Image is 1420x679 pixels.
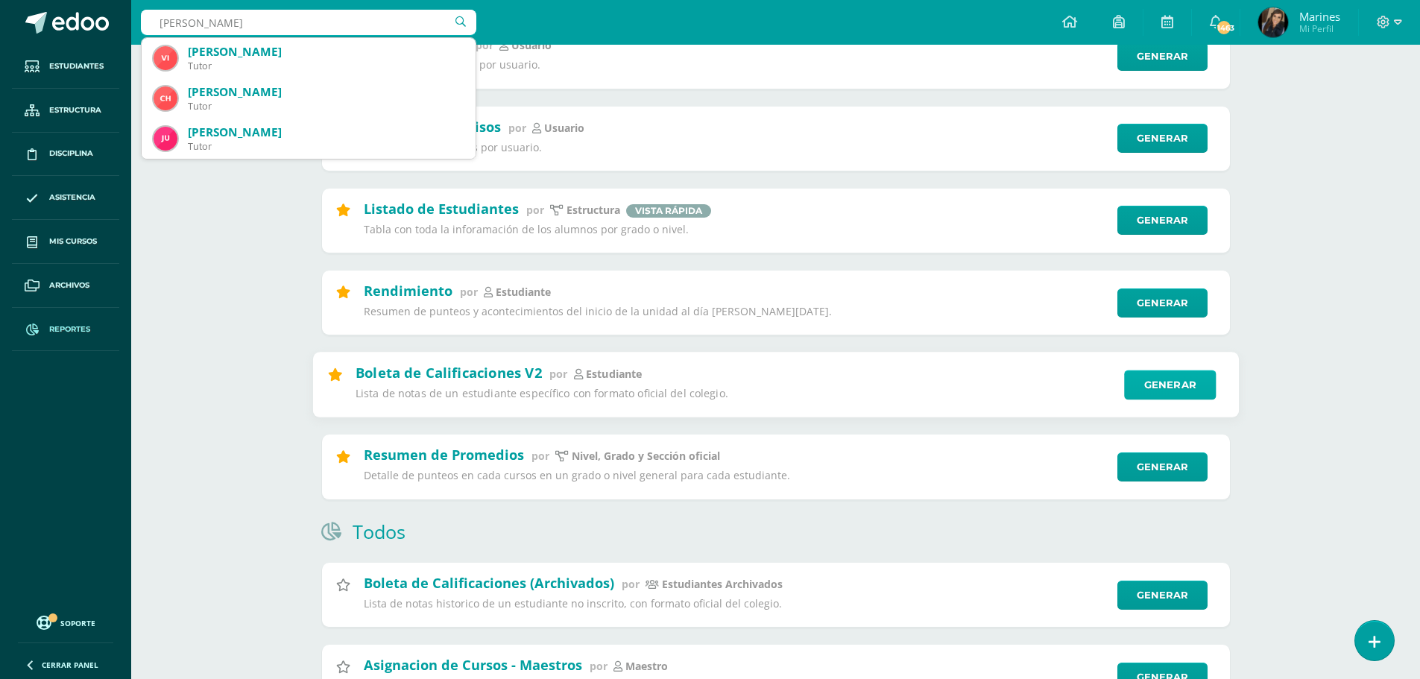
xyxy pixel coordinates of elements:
a: Asistencia [12,176,119,220]
p: Lista de notas de un estudiante específico con formato oficial del colegio. [355,387,1114,401]
span: Estructura [49,104,101,116]
div: [PERSON_NAME] [188,84,464,100]
span: Estudiantes [49,60,104,72]
h2: Resumen de Promedios [364,446,524,464]
h2: Boleta de Calificaciones V2 [355,364,541,382]
span: por [622,577,640,591]
span: por [460,285,478,299]
a: Mis cursos [12,220,119,264]
a: Generar [1117,288,1208,318]
span: Mi Perfil [1299,22,1340,35]
img: f5a8022a950f1028f6a17abcd1674df6.png [154,127,177,151]
a: Generar [1117,42,1208,71]
a: Generar [1117,452,1208,481]
p: Detalle de punteos en cada cursos en un grado o nivel general para cada estudiante. [364,469,1108,482]
p: Tabla con toda la inforamación de los alumnos por grado o nivel. [364,223,1108,236]
a: Generar [1117,124,1208,153]
a: Estructura [12,89,119,133]
a: Generar [1124,370,1216,399]
a: Soporte [18,612,113,632]
div: Tutor [188,60,464,72]
span: Cerrar panel [42,660,98,670]
img: 7ca7075b4aee00fc189e048690af641e.png [154,46,177,70]
a: Reportes [12,308,119,352]
span: Archivos [49,280,89,291]
span: Reportes [49,323,90,335]
p: Notificaiones recibidos por usuario. [364,141,1108,154]
h2: Rendimiento [364,282,452,300]
span: Vista rápida [626,204,711,218]
span: por [549,367,567,381]
h2: Asignacion de Cursos - Maestros [364,656,582,674]
span: por [526,203,544,217]
p: Resumen de punteos y acontecimientos del inicio de la unidad al día [PERSON_NAME][DATE]. [364,305,1108,318]
div: [PERSON_NAME] [188,124,464,140]
p: Nivel, Grado y Sección oficial [572,449,720,463]
span: por [476,38,493,52]
span: Marines [1299,9,1340,24]
p: Usuario [511,39,552,52]
p: Estudiantes Archivados [662,578,783,591]
a: Generar [1117,581,1208,610]
span: por [508,121,526,135]
p: maestro [625,660,668,673]
div: [PERSON_NAME] [188,44,464,60]
span: Mis cursos [49,236,97,247]
a: Disciplina [12,133,119,177]
span: Asistencia [49,192,95,203]
p: Estructura [567,203,620,217]
img: 605e646b819ee29ec80621c3529df381.png [1258,7,1288,37]
div: Tutor [188,140,464,153]
p: Notificaiones enviadas por usuario. [364,58,1108,72]
span: 1463 [1216,19,1232,36]
span: Soporte [60,618,95,628]
h2: Boleta de Calificaciones (Archivados) [364,574,614,592]
p: Usuario [544,121,584,135]
h1: Todos [353,519,406,544]
a: Estudiantes [12,45,119,89]
div: Tutor [188,100,464,113]
p: estudiante [586,367,642,382]
span: por [590,659,608,673]
img: c4fc3048ac6da5d66ee905ffb79e2656.png [154,86,177,110]
span: Disciplina [49,148,93,160]
a: Generar [1117,206,1208,235]
h2: Listado de Estudiantes [364,200,519,218]
a: Archivos [12,264,119,308]
p: estudiante [496,285,551,299]
p: Lista de notas historico de un estudiante no inscrito, con formato oficial del colegio. [364,597,1108,610]
input: Busca un usuario... [141,10,476,35]
span: por [531,449,549,463]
